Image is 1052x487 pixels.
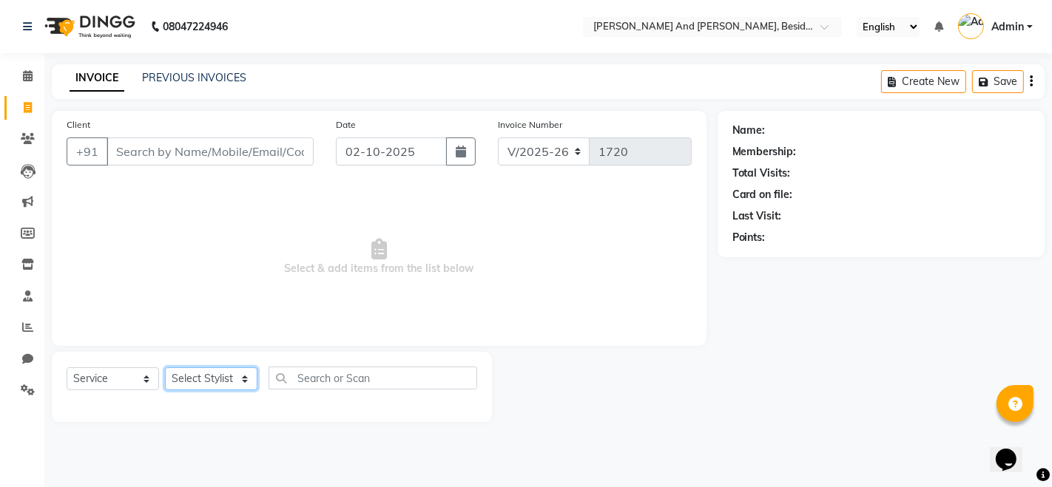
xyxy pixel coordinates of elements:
img: logo [38,6,139,47]
button: Create New [881,70,966,93]
div: Points: [732,230,766,245]
div: Last Visit: [732,208,782,224]
div: Total Visits: [732,166,791,181]
div: Membership: [732,144,797,160]
button: +91 [67,137,108,166]
div: Card on file: [732,187,793,202]
iframe: chat widget [990,428,1037,472]
img: Admin [958,13,984,39]
span: Select & add items from the list below [67,183,692,331]
label: Client [67,118,90,132]
button: Save [972,70,1024,93]
label: Invoice Number [498,118,562,132]
input: Search by Name/Mobile/Email/Code [107,137,314,166]
label: Date [336,118,356,132]
b: 08047224946 [163,6,228,47]
a: PREVIOUS INVOICES [142,71,246,84]
a: INVOICE [70,65,124,92]
span: Admin [991,19,1024,35]
input: Search or Scan [269,367,477,389]
div: Name: [732,123,766,138]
